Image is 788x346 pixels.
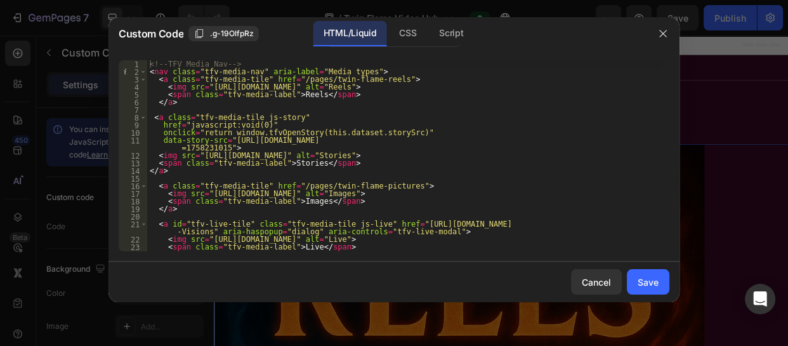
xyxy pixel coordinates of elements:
div: 15 [119,175,147,182]
div: Save [638,276,659,289]
div: 3 [119,76,147,83]
div: 7 [119,106,147,114]
div: 13 [119,159,147,167]
div: 20 [119,213,147,220]
div: 10 [119,129,147,136]
div: 21 [119,220,147,236]
div: 2 [119,68,147,76]
div: 12 [119,152,147,159]
div: 4 [119,83,147,91]
button: .g-19OlfpRz [188,26,259,41]
div: CSS [389,21,426,46]
div: 23 [119,243,147,251]
div: 11 [119,136,147,152]
div: 22 [119,236,147,243]
div: Script [429,21,473,46]
div: 1 [119,60,147,68]
div: 8 [119,114,147,121]
div: Open Intercom Messenger [745,284,775,314]
div: 24 [119,251,147,258]
span: Custom Code [119,26,183,41]
div: 9 [119,121,147,129]
div: 14 [119,167,147,175]
div: HTML/Liquid [313,21,386,46]
div: Cancel [582,276,611,289]
div: 16 [119,182,147,190]
button: Save [627,269,669,295]
p: Publish the page to see the content. [10,100,751,114]
div: 18 [119,197,147,205]
div: Custom Code [16,126,70,138]
span: .g-19OlfpRz [209,28,253,39]
div: 19 [119,205,147,213]
div: 6 [119,98,147,106]
button: Cancel [571,269,622,295]
div: 5 [119,91,147,98]
div: 17 [119,190,147,197]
